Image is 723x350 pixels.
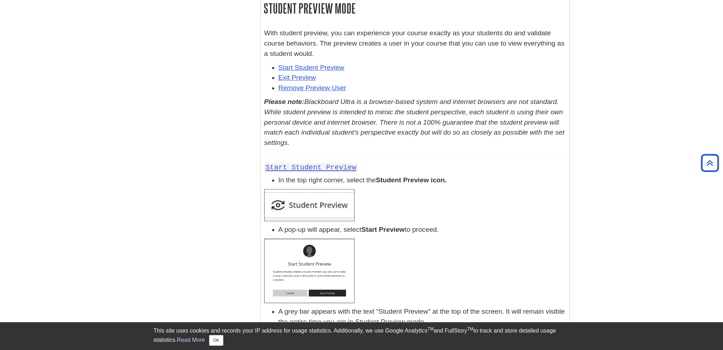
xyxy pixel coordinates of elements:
p: With student preview, you can experience your course exactly as your students do and validate cou... [264,28,566,59]
strong: Student Preview icon. [376,176,447,184]
a: Start Student Preview [266,163,356,172]
div: This site uses cookies and records your IP address for usage statistics. Additionally, we use Goo... [154,327,570,346]
em: Please note: [264,98,304,105]
img: Start student preview mode [264,189,355,221]
a: Read More [177,337,205,343]
em: Blackboard Ultra is a browser-based system and internet browsers are not standard. While student ... [264,98,564,146]
a: Exit Preview [278,74,316,81]
a: Back to Top [698,158,721,168]
li: A pop-up will appear, select to proceed. [278,225,566,235]
a: Start Student Preview [278,64,345,71]
button: Close [209,335,223,346]
sup: TM [467,327,473,331]
li: A grey bar appears with the text “Student Preview” at the top of the screen. It will remain visib... [278,307,566,327]
li: In the top right corner, select the [278,175,566,186]
a: Remove Preview User [278,84,346,92]
strong: Start Preview [361,226,405,233]
img: Start Student Preview Mode [264,239,355,303]
sup: TM [427,327,434,331]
